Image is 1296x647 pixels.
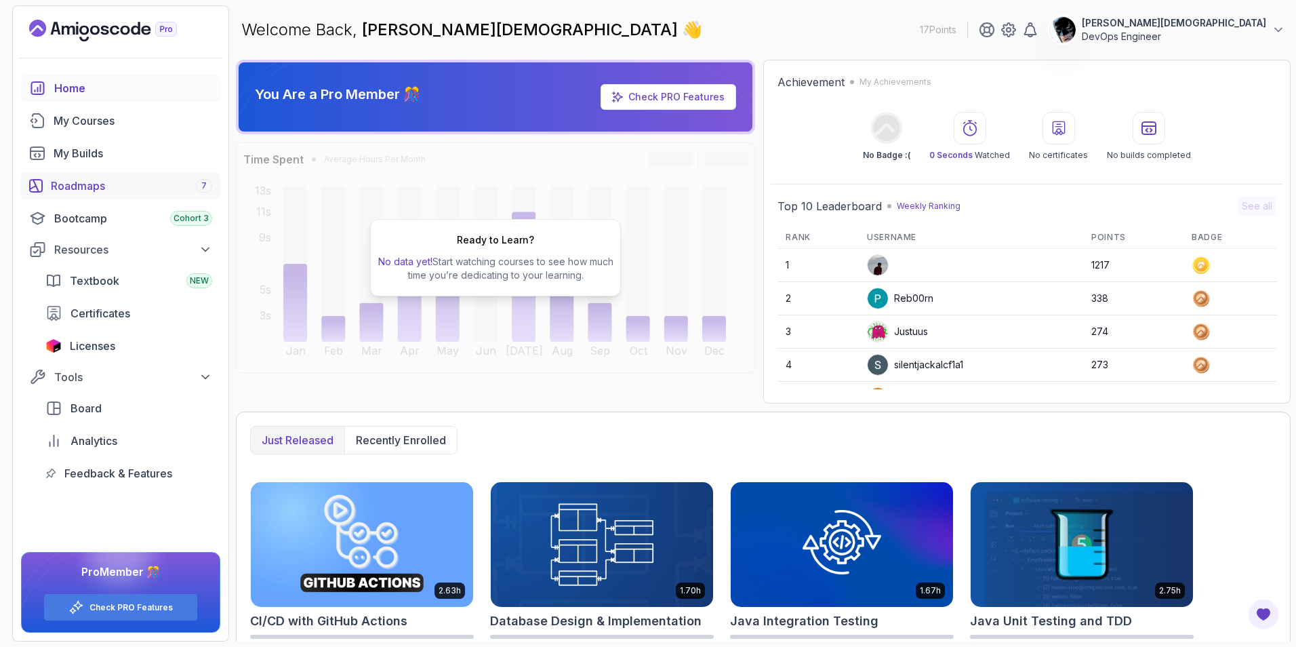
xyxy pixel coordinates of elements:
[868,255,888,275] img: user profile image
[362,20,682,39] span: [PERSON_NAME][DEMOGRAPHIC_DATA]
[1083,315,1183,349] td: 274
[190,275,209,286] span: NEW
[251,482,473,607] img: CI/CD with GitHub Actions card
[37,395,220,422] a: board
[356,432,446,448] p: Recently enrolled
[262,432,333,448] p: Just released
[439,585,461,596] p: 2.63h
[37,332,220,359] a: licenses
[929,150,1010,161] p: Watched
[21,365,220,389] button: Tools
[777,382,859,415] td: 5
[64,465,172,482] span: Feedback & Features
[777,198,882,214] h2: Top 10 Leaderboard
[777,227,859,249] th: Rank
[490,612,702,631] h2: Database Design & Implementation
[70,400,102,416] span: Board
[777,349,859,382] td: 4
[628,91,725,102] a: Check PRO Features
[70,305,130,321] span: Certificates
[859,77,931,87] p: My Achievements
[37,460,220,487] a: feedback
[51,178,212,194] div: Roadmaps
[70,338,115,354] span: Licenses
[344,427,457,454] button: Recently enrolled
[37,427,220,454] a: analytics
[21,75,220,102] a: home
[1238,197,1276,216] button: See all
[1107,150,1191,161] p: No builds completed
[37,267,220,294] a: textbook
[777,74,845,90] h2: Achievement
[730,612,878,631] h2: Java Integration Testing
[241,19,702,41] p: Welcome Back,
[21,205,220,232] a: bootcamp
[457,233,534,247] h2: Ready to Learn?
[1049,16,1285,43] button: user profile image[PERSON_NAME][DEMOGRAPHIC_DATA]DevOps Engineer
[868,388,888,408] img: user profile image
[777,249,859,282] td: 1
[250,612,407,631] h2: CI/CD with GitHub Actions
[89,602,173,613] a: Check PRO Features
[70,433,117,449] span: Analytics
[54,241,212,258] div: Resources
[378,256,432,267] span: No data yet!
[70,273,119,289] span: Textbook
[1083,249,1183,282] td: 1217
[251,427,344,454] button: Just released
[897,201,960,212] p: Weekly Ranking
[867,354,963,376] div: silentjackalcf1a1
[777,282,859,315] td: 2
[45,339,62,353] img: jetbrains icon
[1050,17,1076,43] img: user profile image
[731,482,953,607] img: Java Integration Testing card
[867,288,933,309] div: Reb00rn
[929,150,973,160] span: 0 Seconds
[21,172,220,199] a: roadmaps
[1029,150,1088,161] p: No certificates
[868,321,888,342] img: default monster avatar
[679,16,708,45] span: 👋
[1083,282,1183,315] td: 338
[37,300,220,327] a: certificates
[54,145,212,161] div: My Builds
[1159,585,1181,596] p: 2.75h
[1082,30,1266,43] p: DevOps Engineer
[970,612,1132,631] h2: Java Unit Testing and TDD
[920,585,941,596] p: 1.67h
[920,23,956,37] p: 17 Points
[971,482,1193,607] img: Java Unit Testing and TDD card
[1183,227,1276,249] th: Badge
[1083,382,1183,415] td: 217
[54,113,212,129] div: My Courses
[868,355,888,375] img: user profile image
[680,585,701,596] p: 1.70h
[54,210,212,227] div: Bootcamp
[21,237,220,262] button: Resources
[29,20,208,41] a: Landing page
[174,213,209,224] span: Cohort 3
[863,150,910,161] p: No Badge :(
[54,369,212,385] div: Tools
[201,180,207,191] span: 7
[1082,16,1266,30] p: [PERSON_NAME][DEMOGRAPHIC_DATA]
[601,84,736,110] a: Check PRO Features
[777,315,859,349] td: 3
[21,107,220,134] a: courses
[491,482,713,607] img: Database Design & Implementation card
[54,80,212,96] div: Home
[21,140,220,167] a: builds
[376,255,615,282] p: Start watching courses to see how much time you’re dedicating to your learning.
[867,387,937,409] div: baris1892
[1083,227,1183,249] th: Points
[43,593,198,621] button: Check PRO Features
[1247,598,1280,631] button: Open Feedback Button
[1083,349,1183,382] td: 273
[255,85,420,104] p: You Are a Pro Member 🎊
[868,288,888,309] img: user profile image
[867,321,928,342] div: Justuus
[859,227,1083,249] th: Username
